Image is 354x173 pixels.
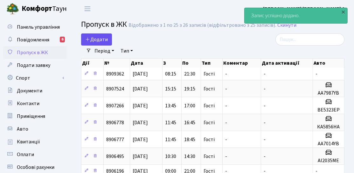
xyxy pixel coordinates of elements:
[17,62,50,69] span: Подати заявку
[17,36,49,43] span: Повідомлення
[165,70,176,77] span: 08:15
[316,124,342,130] h5: КА5856НА
[163,59,182,68] th: З
[264,85,266,92] span: -
[316,107,342,113] h5: ВЕ5323ЕР
[204,120,215,125] span: Гості
[22,4,67,14] span: Таун
[92,46,117,56] a: Період
[3,21,67,33] a: Панель управління
[184,136,195,143] span: 18:45
[6,3,19,15] img: logo.png
[316,70,317,77] span: -
[17,113,45,120] span: Приміщення
[106,136,124,143] span: 8906777
[128,22,276,28] div: Відображено з 1 по 25 з 26 записів (відфільтровано з 25 записів).
[106,153,124,160] span: 8906495
[201,59,223,68] th: Тип
[204,86,215,91] span: Гості
[204,71,215,76] span: Гості
[165,85,176,92] span: 15:15
[85,36,108,43] span: Додати
[133,70,148,77] span: [DATE]
[17,138,40,145] span: Квитанції
[3,123,67,135] a: Авто
[17,24,60,31] span: Панель управління
[133,102,148,109] span: [DATE]
[316,158,342,164] h5: АІ2035МЕ
[225,136,227,143] span: -
[60,37,65,42] div: 6
[316,141,342,147] h5: АА7014YB
[133,85,148,92] span: [DATE]
[81,59,104,68] th: Дії
[275,33,344,46] input: Пошук...
[3,72,67,84] a: Спорт
[3,97,67,110] a: Контакти
[165,102,176,109] span: 13:45
[184,70,195,77] span: 21:30
[118,46,135,56] a: Тип
[165,153,176,160] span: 10:30
[225,70,227,77] span: -
[133,119,148,126] span: [DATE]
[3,33,67,46] a: Повідомлення6
[225,85,227,92] span: -
[264,153,266,160] span: -
[106,70,124,77] span: 8909362
[3,46,67,59] a: Пропуск в ЖК
[17,164,54,171] span: Особові рахунки
[106,102,124,109] span: 8907266
[184,85,195,92] span: 19:15
[313,59,344,68] th: Авто
[277,22,296,28] a: Скинути
[133,136,148,143] span: [DATE]
[184,153,195,160] span: 14:30
[204,137,215,142] span: Гості
[184,119,195,126] span: 16:45
[3,135,67,148] a: Квитанції
[316,90,342,96] h5: АА7987YB
[3,84,67,97] a: Документи
[264,119,266,126] span: -
[165,119,176,126] span: 11:45
[204,154,215,159] span: Гості
[3,148,67,161] a: Оплати
[106,85,124,92] span: 8907524
[264,70,266,77] span: -
[225,119,227,126] span: -
[165,136,176,143] span: 11:45
[17,87,42,94] span: Документи
[263,5,346,12] b: [PERSON_NAME] [PERSON_NAME] А.
[225,102,227,109] span: -
[130,59,163,68] th: Дата
[225,153,227,160] span: -
[17,126,28,133] span: Авто
[17,100,39,107] span: Контакти
[104,59,130,68] th: №
[261,59,313,68] th: Дата активації
[3,59,67,72] a: Подати заявку
[22,4,52,14] b: Комфорт
[3,110,67,123] a: Приміщення
[182,59,201,68] th: По
[184,102,195,109] span: 17:00
[81,33,112,46] a: Додати
[264,136,266,143] span: -
[245,8,347,23] div: Запис успішно додано.
[204,103,215,108] span: Гості
[223,59,261,68] th: Коментар
[17,151,34,158] span: Оплати
[263,5,346,13] a: [PERSON_NAME] [PERSON_NAME] А.
[106,119,124,126] span: 8906778
[81,19,127,30] span: Пропуск в ЖК
[17,49,48,56] span: Пропуск в ЖК
[340,9,347,15] div: ×
[80,4,95,14] button: Переключити навігацію
[133,153,148,160] span: [DATE]
[264,102,266,109] span: -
